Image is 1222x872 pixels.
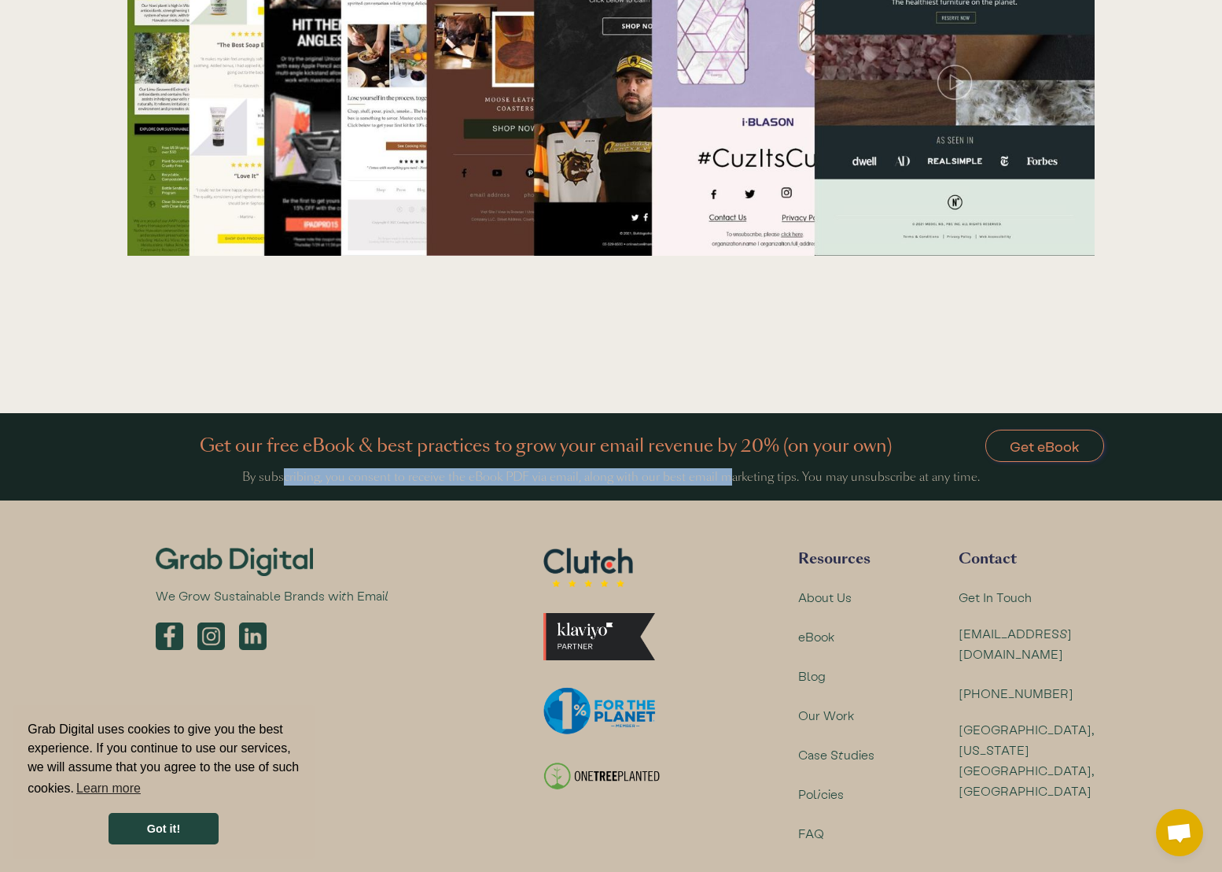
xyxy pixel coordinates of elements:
[959,623,1095,664] a: [EMAIL_ADDRESS][DOMAIN_NAME]
[156,576,447,608] p: We Grow Sustainable Brands with Email
[13,705,315,859] div: cookieconsent
[156,623,183,650] img: Grab Digital email marketing on social channels (facebook)
[543,762,660,816] img: We plant trees for every unique email send
[156,548,313,576] img: Grab Digital eCommerce email marketing
[959,587,1032,608] a: Get In Touch
[798,626,834,647] a: eBook
[959,683,1073,704] a: [PHONE_NUMBER]
[959,548,1095,568] div: Contact
[28,720,300,800] span: Grab Digital uses cookies to give you the best experience. If you continue to use our services, w...
[74,777,143,800] a: learn more about cookies
[197,623,239,650] a: Grab Digital email marketing on social channels (instagram)
[239,623,267,650] img: Grab Digital email marketing on social channels (linkedin)
[798,784,844,804] a: Policies
[798,823,824,844] a: FAQ
[798,548,919,568] div: Resources
[798,745,874,765] a: Case Studies
[798,587,852,608] a: About Us
[197,623,225,650] img: Grab Digital email marketing on social channels (instagram)
[114,468,1108,486] div: By subscribing, you consent to receive the eBook PDF via email, along with our best email marketi...
[543,613,655,686] img: We are a Klaviyo email marketing agency partner
[543,686,657,762] img: We are a proud member of 1% for the planet
[109,813,219,844] a: dismiss cookie message
[985,430,1104,462] a: Get eBook
[239,623,281,650] a: Grab Digital email marketing on social channels (linkedin)
[959,719,1095,801] div: [GEOGRAPHIC_DATA], [US_STATE] [GEOGRAPHIC_DATA], [GEOGRAPHIC_DATA]
[200,432,908,460] h4: Get our free eBook & best practices to grow your email revenue by 20% (on your own)
[1156,809,1203,856] div: Open chat
[798,705,854,726] a: Our Work
[798,666,826,686] a: Blog
[156,623,197,650] a: Grab Digital email marketing on social channels (facebook)
[543,548,633,613] img: We are rated on Clutch.co
[959,719,1095,801] a: [GEOGRAPHIC_DATA], [US_STATE][GEOGRAPHIC_DATA], [GEOGRAPHIC_DATA]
